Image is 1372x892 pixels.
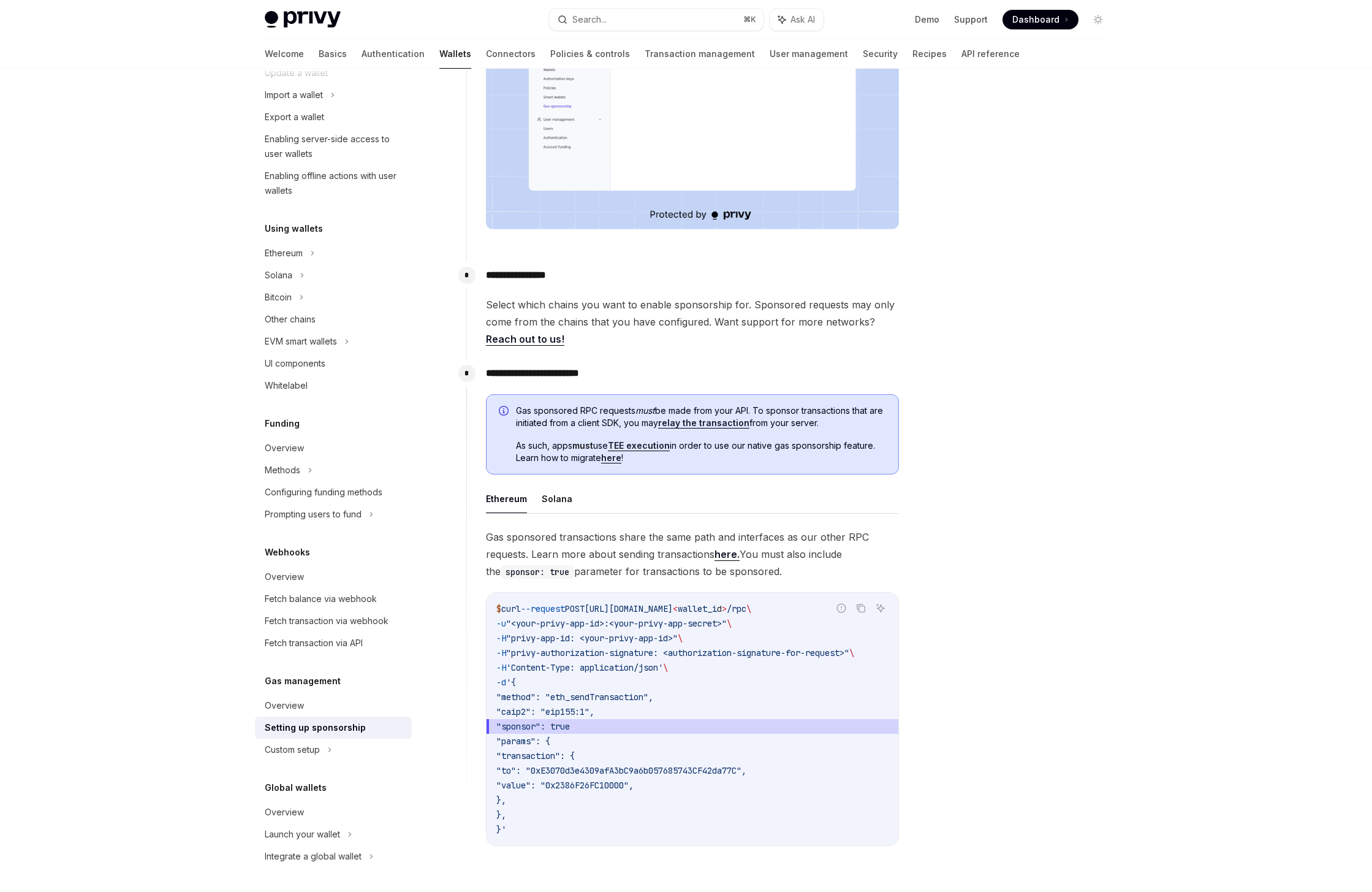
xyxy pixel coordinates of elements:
a: Enabling offline actions with user wallets [255,165,412,202]
a: Configuring funding methods [255,481,412,503]
div: Overview [265,570,304,584]
div: Other chains [265,312,316,327]
a: Whitelabel [255,375,412,397]
span: wallet_i [678,603,717,614]
span: > [722,603,727,614]
div: Fetch transaction via API [265,636,363,650]
span: }' [496,824,506,835]
span: /rpc [727,603,746,614]
div: Export a wallet [265,110,324,124]
span: \ [663,662,668,673]
a: relay the transaction [658,417,749,429]
span: -H [496,633,506,644]
a: UI components [255,353,412,375]
span: "value": "0x2386F26FC10000", [496,780,634,791]
a: Recipes [912,39,947,69]
div: Whitelabel [265,378,308,393]
button: Toggle dark mode [1088,10,1108,29]
a: Fetch transaction via API [255,632,412,654]
span: curl [501,603,521,614]
span: "transaction": { [496,750,575,761]
button: Ethereum [486,484,527,513]
a: Policies & controls [550,39,630,69]
span: 'Content-Type: application/json' [506,662,663,673]
div: Custom setup [265,742,320,757]
span: -H [496,662,506,673]
a: Transaction management [645,39,755,69]
svg: Info [499,406,511,418]
div: Enabling offline actions with user wallets [265,169,404,198]
div: Ethereum [265,246,303,261]
img: light logo [265,11,341,28]
div: Prompting users to fund [265,507,362,522]
div: Fetch balance via webhook [265,592,377,606]
a: Other chains [255,308,412,330]
a: Reach out to us! [486,333,564,346]
div: Fetch transaction via webhook [265,614,388,628]
a: Fetch transaction via webhook [255,610,412,632]
a: Export a wallet [255,106,412,128]
a: Connectors [486,39,536,69]
div: Overview [265,441,304,456]
a: here. [714,548,740,561]
span: d [717,603,722,614]
span: '{ [506,677,516,688]
a: Setting up sponsorship [255,717,412,739]
span: ⌘ K [743,15,756,25]
button: Solana [542,484,572,513]
span: "<your-privy-app-id>:<your-privy-app-secret>" [506,618,727,629]
div: EVM smart wallets [265,334,337,349]
span: \ [849,647,854,658]
a: Overview [255,437,412,459]
span: "sponsor": true [496,721,570,732]
span: }, [496,809,506,820]
em: must [635,405,655,416]
a: Overview [255,695,412,717]
a: Enabling server-side access to user wallets [255,128,412,165]
a: Demo [915,13,939,26]
a: Welcome [265,39,304,69]
h5: Using wallets [265,221,323,236]
div: Methods [265,463,300,478]
span: Ask AI [790,13,815,26]
div: Configuring funding methods [265,485,382,500]
span: Select which chains you want to enable sponsorship for. Sponsored requests may only come from the... [486,296,899,348]
button: Ask AI [873,600,889,616]
span: -u [496,618,506,629]
a: here [601,452,621,463]
a: TEE execution [608,440,670,451]
a: Overview [255,801,412,823]
span: "method": "eth_sendTransaction", [496,692,653,703]
span: \ [727,618,732,629]
span: $ [496,603,501,614]
span: -H [496,647,506,658]
div: UI components [265,356,325,371]
div: Launch your wallet [265,827,340,842]
span: \ [678,633,683,644]
button: Report incorrect code [833,600,849,616]
span: Dashboard [1012,13,1059,26]
span: Gas sponsored transactions share the same path and interfaces as our other RPC requests. Learn mo... [486,528,899,580]
span: --request [521,603,565,614]
h5: Gas management [265,674,341,688]
div: Setting up sponsorship [265,720,366,735]
span: As such, apps use in order to use our native gas sponsorship feature. Learn how to migrate ! [516,440,886,464]
span: "privy-authorization-signature: <authorization-signature-for-request>" [506,647,849,658]
a: Wallets [439,39,471,69]
div: Import a wallet [265,88,323,102]
a: Authentication [362,39,425,69]
a: User management [770,39,848,69]
span: Gas sponsored RPC requests be made from your API. To sponsor transactions that are initiated from... [516,405,886,429]
a: Dashboard [1002,10,1078,29]
code: sponsor: true [501,565,574,579]
span: POST [565,603,585,614]
a: Fetch balance via webhook [255,588,412,610]
h5: Webhooks [265,545,310,560]
a: Security [863,39,898,69]
button: Copy the contents from the code block [853,600,869,616]
span: "caip2": "eip155:1", [496,706,594,717]
span: [URL][DOMAIN_NAME] [585,603,673,614]
a: Basics [319,39,347,69]
div: Overview [265,805,304,820]
div: Integrate a global wallet [265,849,362,864]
